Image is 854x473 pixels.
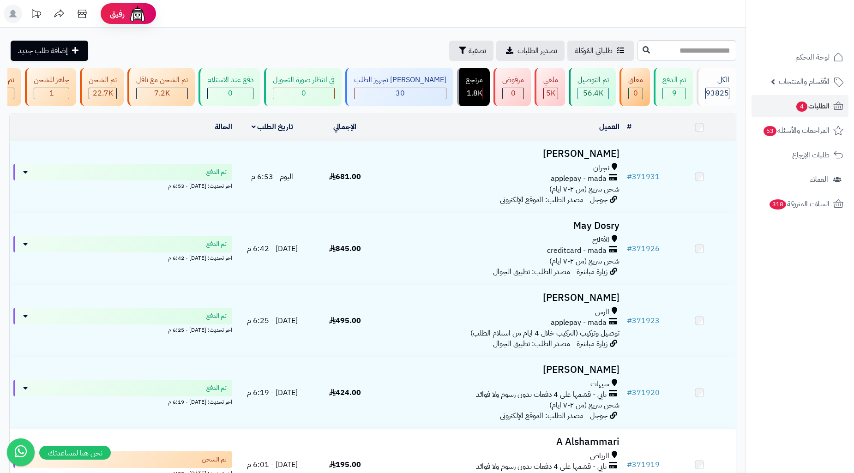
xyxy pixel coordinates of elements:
[633,88,638,99] span: 0
[546,88,555,99] span: 5K
[385,221,619,231] h3: May Dosry
[49,88,54,99] span: 1
[590,451,609,461] span: الرياض
[593,163,609,174] span: نجران
[592,235,609,245] span: الأفلاج
[549,400,619,411] span: شحن سريع (من ٢-٧ ايام)
[251,171,293,182] span: اليوم - 6:53 م
[500,410,607,421] span: جوجل - مصدر الطلب: الموقع الإلكتروني
[627,387,632,398] span: #
[752,168,848,191] a: العملاء
[544,88,558,99] div: 4950
[533,68,567,106] a: ملغي 5K
[128,5,147,23] img: ai-face.png
[752,95,848,117] a: الطلبات4
[476,389,607,400] span: تابي - قسّمها على 4 دفعات بدون رسوم ولا فوائد
[252,121,294,132] a: تاريخ الطلب
[137,88,187,99] div: 7223
[385,437,619,447] h3: A Alshammari
[695,68,738,106] a: الكل93825
[273,75,335,85] div: في انتظار صورة التحويل
[492,68,533,106] a: مرفوض 0
[154,88,170,99] span: 7.2K
[343,68,455,106] a: [PERSON_NAME] تجهيز الطلب 30
[13,324,232,334] div: اخر تحديث: [DATE] - 6:25 م
[511,88,516,99] span: 0
[329,315,361,326] span: 495.00
[93,88,113,99] span: 22.7K
[13,396,232,406] div: اخر تحديث: [DATE] - 6:19 م
[78,68,126,106] a: تم الشحن 22.7K
[752,120,848,142] a: المراجعات والأسئلة53
[599,121,619,132] a: العميل
[136,75,188,85] div: تم الشحن مع ناقل
[206,239,227,249] span: تم الدفع
[769,198,830,210] span: السلات المتروكة
[663,88,686,99] div: 9
[590,379,609,389] span: سيهات
[126,68,197,106] a: تم الشحن مع ناقل 7.2K
[467,88,482,99] span: 1.8K
[567,41,634,61] a: طلباتي المُوكلة
[470,328,619,339] span: توصيل وتركيب (التركيب خلال 4 ايام من استلام الطلب)
[89,75,117,85] div: تم الشحن
[567,68,618,106] a: تم التوصيل 56.4K
[466,88,482,99] div: 1798
[396,88,405,99] span: 30
[795,100,830,113] span: الطلبات
[206,383,227,393] span: تم الدفع
[466,75,483,85] div: مرتجع
[449,41,493,61] button: تصفية
[24,5,48,25] a: تحديثات المنصة
[627,315,632,326] span: #
[595,307,609,317] span: الرس
[583,88,603,99] span: 56.4K
[627,459,632,470] span: #
[469,45,486,56] span: تصفية
[791,26,845,45] img: logo-2.png
[493,338,607,349] span: زيارة مباشرة - مصدر الطلب: تطبيق الجوال
[476,461,607,472] span: تابي - قسّمها على 4 دفعات بدون رسوم ولا فوائد
[549,184,619,195] span: شحن سريع (من ٢-٧ ايام)
[706,88,729,99] span: 93825
[627,243,632,254] span: #
[34,88,69,99] div: 1
[247,243,298,254] span: [DATE] - 6:42 م
[496,41,565,61] a: تصدير الطلبات
[551,317,607,328] span: applepay - mada
[13,180,232,190] div: اخر تحديث: [DATE] - 6:53 م
[779,75,830,88] span: الأقسام والمنتجات
[247,387,298,398] span: [DATE] - 6:19 م
[355,88,446,99] div: 30
[206,168,227,177] span: تم الدفع
[705,75,729,85] div: الكل
[11,41,88,61] a: إضافة طلب جديد
[329,171,361,182] span: 681.00
[810,173,828,186] span: العملاء
[215,121,232,132] a: الحالة
[208,88,253,99] div: 0
[354,75,446,85] div: [PERSON_NAME] تجهيز الطلب
[672,88,677,99] span: 9
[197,68,262,106] a: دفع عند الاستلام 0
[385,293,619,303] h3: [PERSON_NAME]
[247,315,298,326] span: [DATE] - 6:25 م
[517,45,557,56] span: تصدير الطلبات
[207,75,253,85] div: دفع عند الاستلام
[543,75,558,85] div: ملغي
[329,243,361,254] span: 845.00
[764,126,776,136] span: 53
[578,88,608,99] div: 56389
[763,124,830,137] span: المراجعات والأسئلة
[662,75,686,85] div: تم الدفع
[796,102,807,112] span: 4
[385,149,619,159] h3: [PERSON_NAME]
[627,243,660,254] a: #371926
[202,455,227,464] span: تم الشحن
[385,365,619,375] h3: [PERSON_NAME]
[575,45,613,56] span: طلباتي المُوكلة
[547,245,607,256] span: creditcard - mada
[551,174,607,184] span: applepay - mada
[301,88,306,99] span: 0
[329,459,361,470] span: 195.00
